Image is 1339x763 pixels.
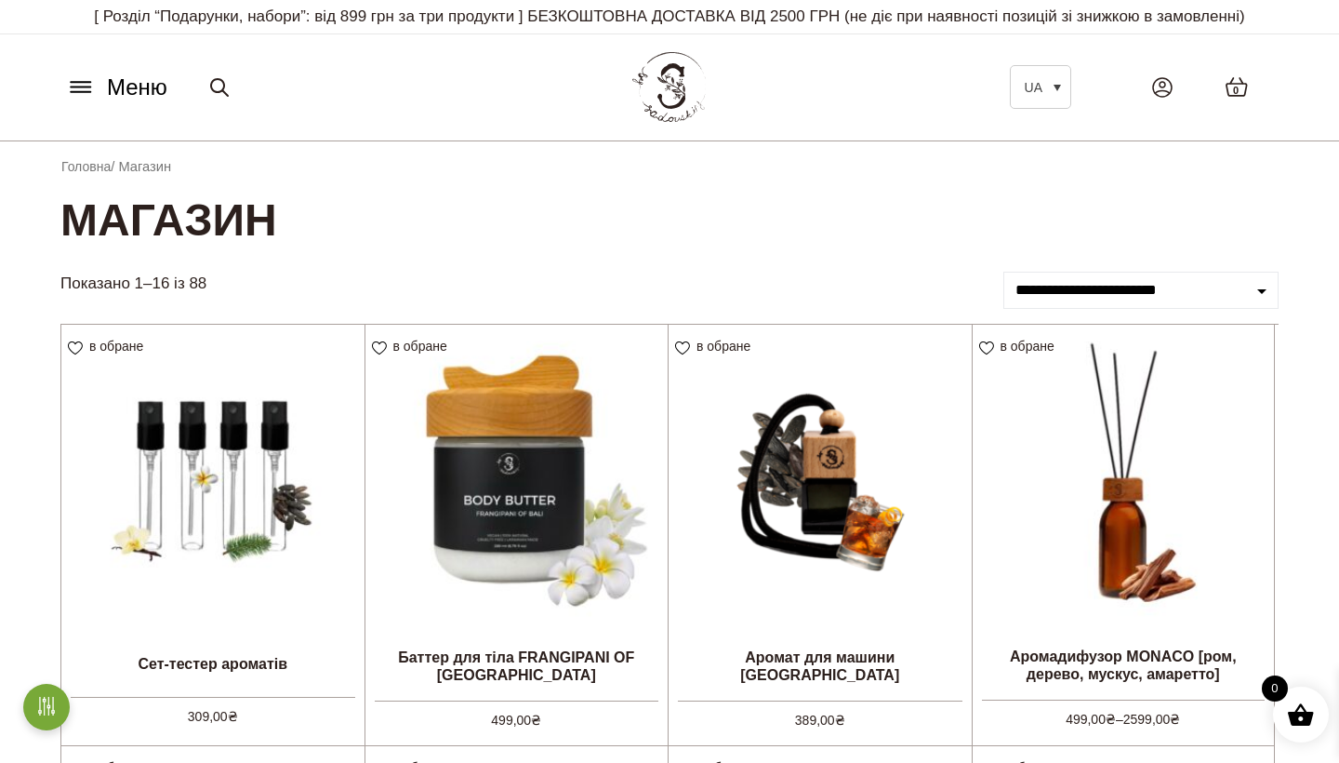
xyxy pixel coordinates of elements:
a: Сет-тестер ароматів 309,00₴ [61,325,365,727]
a: в обране [68,339,150,354]
span: 0 [1262,676,1288,702]
span: ₴ [1106,712,1116,727]
h2: Сет-тестер ароматів [61,641,365,688]
a: Головна [61,159,111,174]
span: UA [1025,80,1042,95]
img: BY SADOVSKIY [632,52,707,122]
h2: Аромат для машини [GEOGRAPHIC_DATA] [669,641,972,691]
nav: Breadcrumb [61,156,1278,177]
span: Меню [107,71,167,104]
a: UA [1010,65,1071,109]
span: в обране [393,339,447,354]
a: 0 [1206,58,1267,116]
span: – [982,700,1266,730]
img: unfavourite.svg [675,341,690,355]
p: Показано 1–16 із 88 [60,273,206,295]
span: в обране [89,339,143,354]
h2: Аромадифузор MONACO [ром, дерево, мускус, амаретто] [973,640,1275,690]
a: в обране [372,339,454,354]
select: Замовлення магазину [1003,272,1279,309]
bdi: 309,00 [188,709,238,724]
span: 0 [1233,83,1239,99]
span: ₴ [1170,712,1180,727]
bdi: 389,00 [795,713,845,728]
span: ₴ [531,713,541,728]
a: Аромадифузор MONACO [ром, дерево, мускус, амаретто] 499,00₴–2599,00₴ [973,325,1275,726]
a: Аромат для машини [GEOGRAPHIC_DATA] 389,00₴ [669,325,972,727]
bdi: 499,00 [1066,712,1116,727]
a: Баттер для тіла FRANGIPANI OF [GEOGRAPHIC_DATA] 499,00₴ [365,325,669,727]
h1: Магазин [60,192,1279,249]
bdi: 499,00 [491,713,541,728]
h2: Баттер для тіла FRANGIPANI OF [GEOGRAPHIC_DATA] [365,641,669,691]
span: в обране [696,339,750,354]
a: в обране [979,339,1061,354]
button: Меню [60,70,173,105]
bdi: 2599,00 [1123,712,1181,727]
span: в обране [1001,339,1054,354]
a: в обране [675,339,757,354]
span: ₴ [228,709,238,724]
img: unfavourite.svg [372,341,387,355]
span: ₴ [835,713,845,728]
img: unfavourite.svg [979,341,994,355]
img: unfavourite.svg [68,341,83,355]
